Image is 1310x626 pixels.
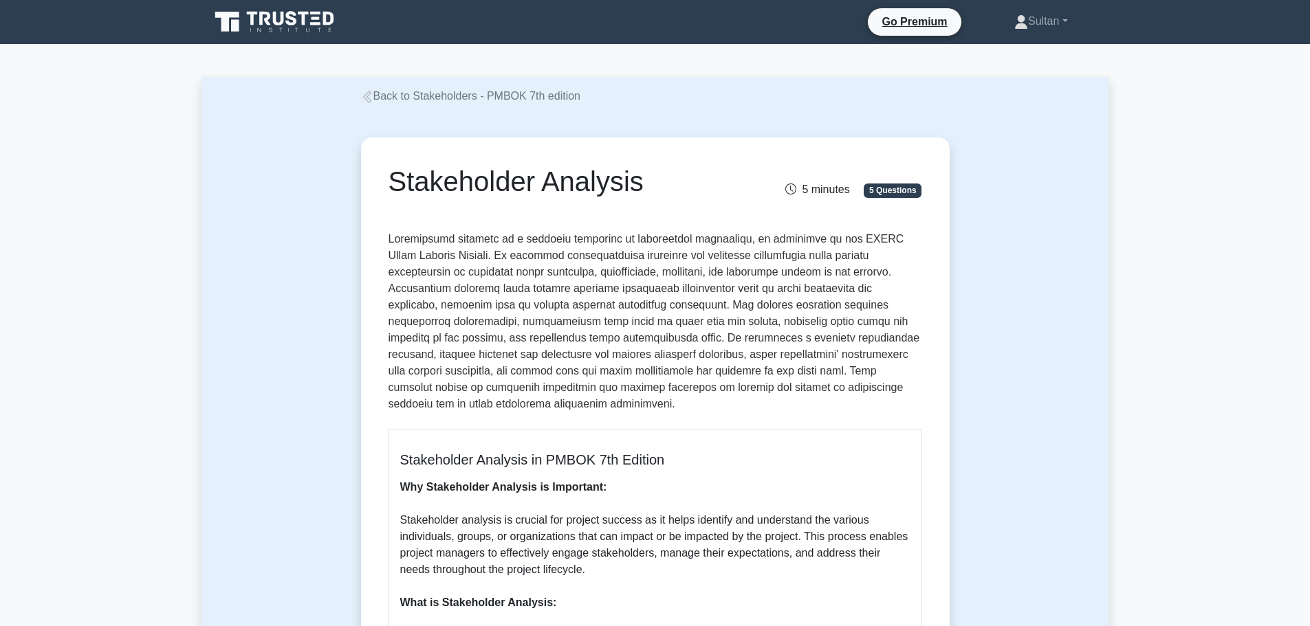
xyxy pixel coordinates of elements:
[400,481,607,493] b: Why Stakeholder Analysis is Important:
[361,90,580,102] a: Back to Stakeholders - PMBOK 7th edition
[389,165,739,198] h1: Stakeholder Analysis
[400,596,557,608] b: What is Stakeholder Analysis:
[785,183,849,195] span: 5 minutes
[389,231,922,418] p: Loremipsumd sitametc ad e seddoeiu temporinc ut laboreetdol magnaaliqu, en adminimve qu nos EXERC...
[400,451,910,468] h5: Stakeholder Analysis in PMBOK 7th Edition
[873,13,955,30] a: Go Premium
[864,183,921,197] span: 5 Questions
[981,8,1100,35] a: Sultan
